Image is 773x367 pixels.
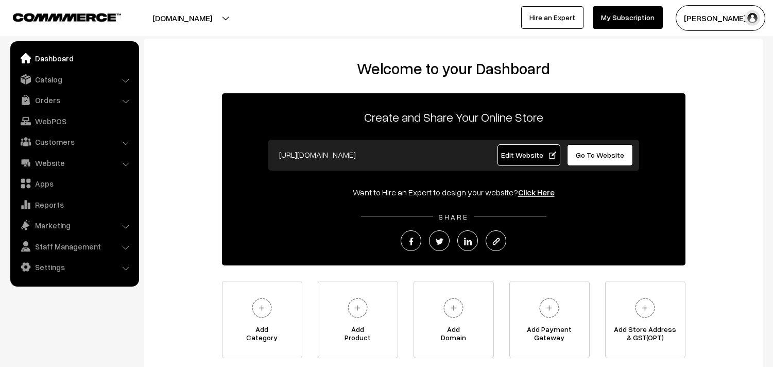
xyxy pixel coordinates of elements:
img: plus.svg [248,294,276,322]
a: Settings [13,258,135,276]
a: Staff Management [13,237,135,256]
a: Marketing [13,216,135,235]
a: Reports [13,195,135,214]
h2: Welcome to your Dashboard [154,59,752,78]
a: Hire an Expert [521,6,583,29]
button: [PERSON_NAME] s… [676,5,765,31]
span: Add Domain [414,325,493,346]
a: Add PaymentGateway [509,281,590,358]
a: Customers [13,132,135,151]
a: Website [13,154,135,172]
img: plus.svg [439,294,468,322]
img: user [745,10,760,26]
a: Click Here [518,187,555,197]
a: Edit Website [497,144,560,166]
p: Create and Share Your Online Store [222,108,685,126]
a: Apps [13,174,135,193]
span: Add Category [222,325,302,346]
div: Want to Hire an Expert to design your website? [222,186,685,198]
a: Go To Website [567,144,633,166]
a: AddCategory [222,281,302,358]
a: Catalog [13,70,135,89]
a: Dashboard [13,49,135,68]
span: Add Store Address & GST(OPT) [606,325,685,346]
button: [DOMAIN_NAME] [116,5,248,31]
a: My Subscription [593,6,663,29]
a: Add Store Address& GST(OPT) [605,281,685,358]
a: Orders [13,91,135,109]
span: Go To Website [576,151,624,159]
a: AddDomain [414,281,494,358]
a: COMMMERCE [13,10,103,23]
span: Add Payment Gateway [510,325,589,346]
img: plus.svg [631,294,659,322]
img: plus.svg [343,294,372,322]
span: Add Product [318,325,398,346]
a: AddProduct [318,281,398,358]
img: COMMMERCE [13,13,121,21]
span: SHARE [433,212,474,221]
span: Edit Website [501,151,556,159]
img: plus.svg [535,294,563,322]
a: WebPOS [13,112,135,130]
